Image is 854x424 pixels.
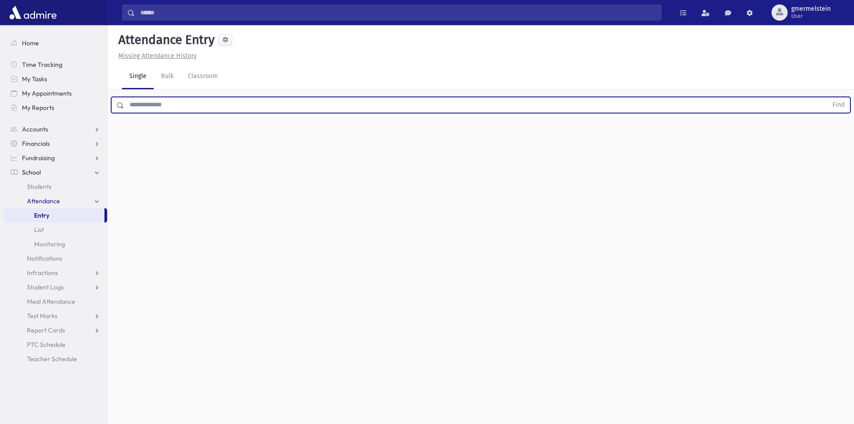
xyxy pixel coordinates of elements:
[27,254,62,262] span: Notifications
[135,4,661,21] input: Search
[4,208,104,223] a: Entry
[791,13,831,20] span: User
[4,179,107,194] a: Students
[27,326,65,334] span: Report Cards
[27,297,75,306] span: Meal Attendance
[22,61,62,69] span: Time Tracking
[791,5,831,13] span: gmermelstein
[27,269,58,277] span: Infractions
[4,294,107,309] a: Meal Attendance
[4,122,107,136] a: Accounts
[4,352,107,366] a: Teacher Schedule
[4,280,107,294] a: Student Logs
[827,97,850,113] button: Find
[4,151,107,165] a: Fundraising
[22,75,47,83] span: My Tasks
[115,32,215,48] h5: Attendance Entry
[34,240,65,248] span: Monitoring
[22,154,55,162] span: Fundraising
[22,39,39,47] span: Home
[22,140,50,148] span: Financials
[154,64,181,89] a: Bulk
[4,251,107,266] a: Notifications
[7,4,59,22] img: AdmirePro
[34,211,49,219] span: Entry
[122,64,154,89] a: Single
[22,89,72,97] span: My Appointments
[4,323,107,337] a: Report Cards
[4,101,107,115] a: My Reports
[27,197,60,205] span: Attendance
[22,125,48,133] span: Accounts
[22,168,41,176] span: School
[27,183,52,191] span: Students
[4,136,107,151] a: Financials
[4,223,107,237] a: List
[4,86,107,101] a: My Appointments
[27,355,77,363] span: Teacher Schedule
[4,237,107,251] a: Monitoring
[4,165,107,179] a: School
[4,194,107,208] a: Attendance
[4,266,107,280] a: Infractions
[4,337,107,352] a: PTC Schedule
[118,52,197,60] u: Missing Attendance History
[4,57,107,72] a: Time Tracking
[181,64,225,89] a: Classroom
[115,52,197,60] a: Missing Attendance History
[4,72,107,86] a: My Tasks
[27,283,64,291] span: Student Logs
[27,341,65,349] span: PTC Schedule
[22,104,54,112] span: My Reports
[34,226,44,234] span: List
[27,312,57,320] span: Test Marks
[4,309,107,323] a: Test Marks
[4,36,107,50] a: Home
